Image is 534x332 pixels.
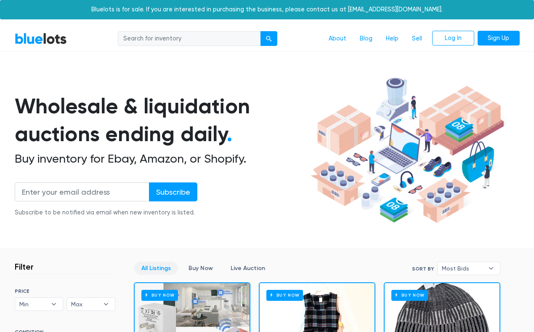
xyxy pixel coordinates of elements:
h2: Buy inventory for Ebay, Amazon, or Shopify. [15,152,308,166]
b: ▾ [45,298,63,311]
span: Min [19,298,47,311]
h6: Buy Now [141,290,178,300]
a: BlueLots [15,32,67,45]
b: ▾ [482,262,500,275]
input: Search for inventory [118,31,261,46]
a: Sell [405,31,429,47]
h3: Filter [15,262,34,272]
a: About [322,31,353,47]
input: Enter your email address [15,182,149,201]
a: Sign Up [478,31,520,46]
div: Subscribe to be notified via email when new inventory is listed. [15,208,197,217]
a: Blog [353,31,379,47]
label: Sort By [412,265,434,273]
a: All Listings [134,262,178,275]
span: Max [71,298,99,311]
a: Log In [432,31,474,46]
a: Live Auction [223,262,272,275]
h6: PRICE [15,288,115,294]
a: Buy Now [181,262,220,275]
h6: Buy Now [266,290,303,300]
img: hero-ee84e7d0318cb26816c560f6b4441b76977f77a177738b4e94f68c95b2b83dbb.png [308,74,507,227]
h1: Wholesale & liquidation auctions ending daily [15,92,308,148]
a: Help [379,31,405,47]
input: Subscribe [149,182,197,201]
span: Most Bids [442,262,484,275]
b: ▾ [97,298,115,311]
h6: Buy Now [391,290,428,300]
span: . [227,121,232,147]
